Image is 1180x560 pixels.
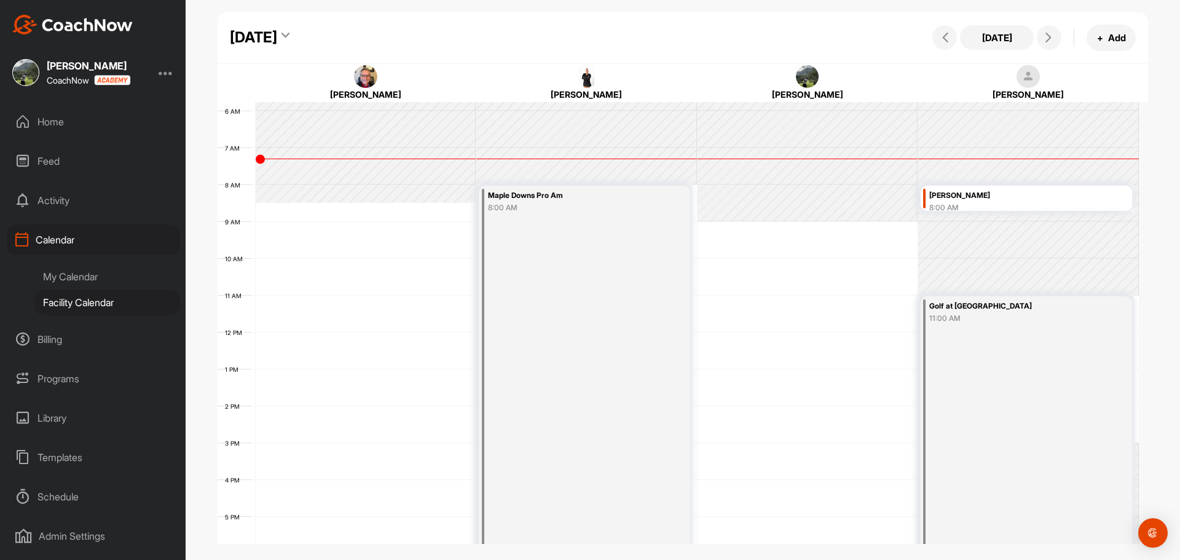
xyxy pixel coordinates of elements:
[7,363,180,394] div: Programs
[218,108,253,115] div: 6 AM
[274,88,458,101] div: [PERSON_NAME]
[218,181,253,189] div: 8 AM
[937,88,1120,101] div: [PERSON_NAME]
[34,264,180,290] div: My Calendar
[47,61,130,71] div: [PERSON_NAME]
[218,403,252,410] div: 2 PM
[7,106,180,137] div: Home
[218,255,255,262] div: 10 AM
[575,65,599,89] img: square_7ee835a2650ae451ce6ad85be302c7a3.jpg
[12,59,39,86] img: square_3181bc1b29b8c33c139cdcd77bcaf626.jpg
[715,88,899,101] div: [PERSON_NAME]
[7,442,180,473] div: Templates
[218,329,254,336] div: 12 PM
[47,75,130,85] div: CoachNow
[796,65,819,89] img: square_3181bc1b29b8c33c139cdcd77bcaf626.jpg
[1087,25,1136,51] button: +Add
[1138,518,1168,548] div: Open Intercom Messenger
[12,15,133,34] img: CoachNow
[218,513,252,521] div: 5 PM
[218,218,253,226] div: 9 AM
[7,146,180,176] div: Feed
[218,476,252,484] div: 4 PM
[488,202,652,213] div: 8:00 AM
[488,189,652,203] div: Maple Downs Pro Am
[7,481,180,512] div: Schedule
[1097,31,1103,44] span: +
[929,313,1094,324] div: 11:00 AM
[7,403,180,433] div: Library
[7,224,180,255] div: Calendar
[929,189,1094,203] div: [PERSON_NAME]
[34,290,180,315] div: Facility Calendar
[218,366,251,373] div: 1 PM
[929,202,1094,213] div: 8:00 AM
[218,292,254,299] div: 11 AM
[94,75,130,85] img: CoachNow acadmey
[495,88,678,101] div: [PERSON_NAME]
[7,324,180,355] div: Billing
[7,185,180,216] div: Activity
[929,299,1094,314] div: Golf at [GEOGRAPHIC_DATA]
[7,521,180,551] div: Admin Settings
[354,65,377,89] img: square_519f55ad9c2cbfefa154b9b1ed929c7b.jpg
[230,26,277,49] div: [DATE]
[960,25,1034,50] button: [DATE]
[1017,65,1040,89] img: square_default-ef6cabf814de5a2bf16c804365e32c732080f9872bdf737d349900a9daf73cf9.png
[218,440,252,447] div: 3 PM
[218,144,252,152] div: 7 AM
